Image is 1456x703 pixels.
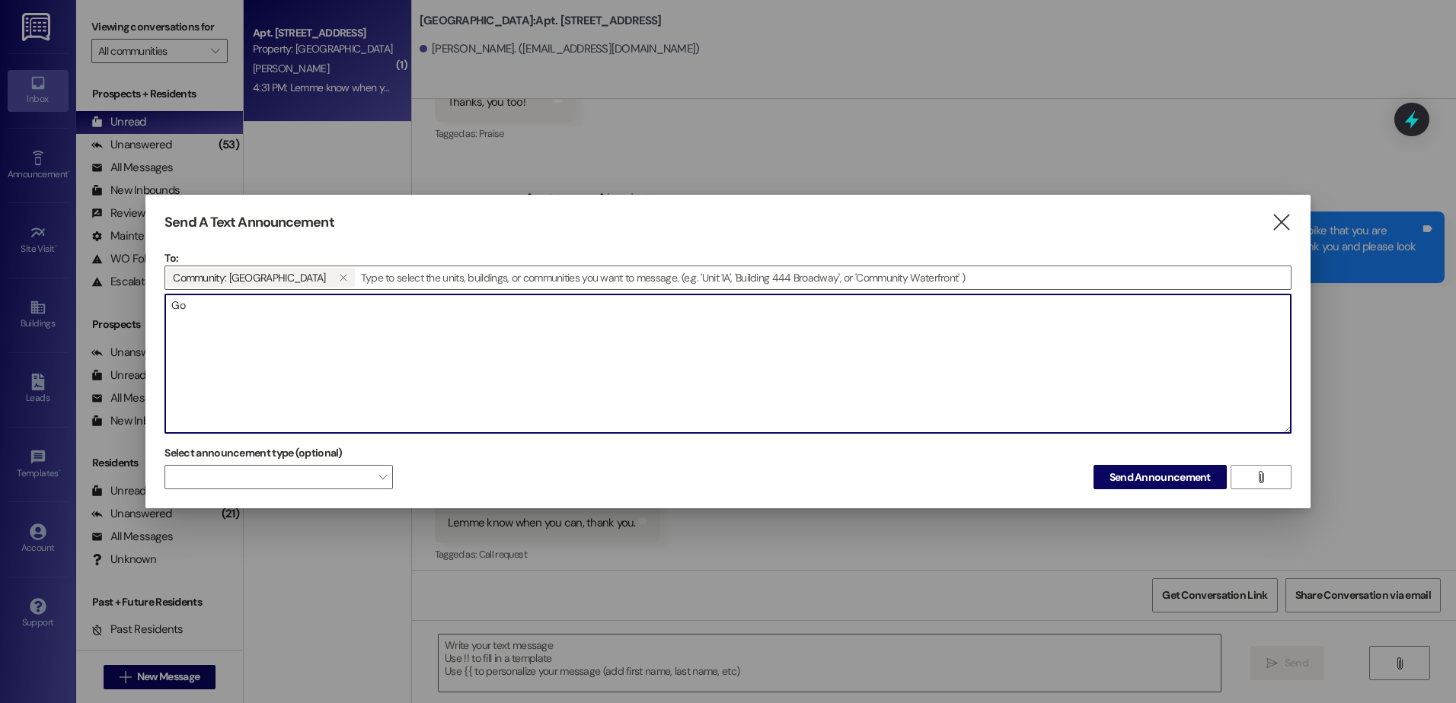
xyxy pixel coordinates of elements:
[173,268,325,288] span: Community: Central Park
[356,266,1291,289] input: Type to select the units, buildings, or communities you want to message. (e.g. 'Unit 1A', 'Buildi...
[1110,469,1211,485] span: Send Announcement
[164,250,1292,266] p: To:
[164,441,343,465] label: Select announcement type (optional)
[339,272,347,284] i: 
[1271,215,1292,231] i: 
[1094,465,1227,489] button: Send Announcement
[1255,471,1266,483] i: 
[164,214,334,231] h3: Send A Text Announcement
[332,268,355,288] button: Community: Central Park
[164,294,1292,434] div: Go
[165,294,1291,433] textarea: Go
